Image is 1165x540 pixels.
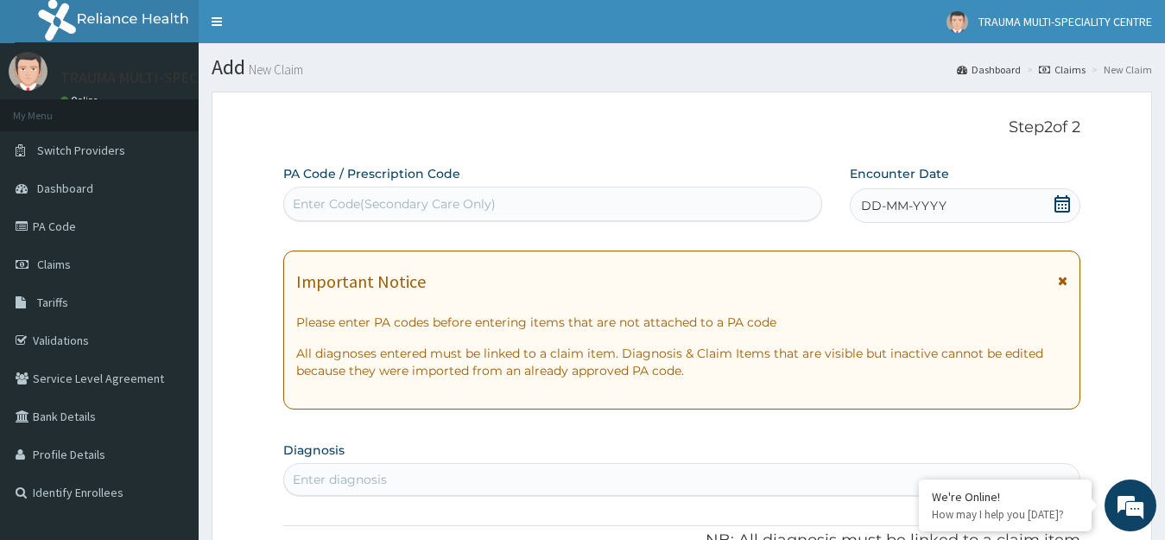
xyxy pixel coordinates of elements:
[283,118,1081,137] p: Step 2 of 2
[37,295,68,310] span: Tariffs
[283,442,345,459] label: Diagnosis
[60,94,102,106] a: Online
[293,471,387,488] div: Enter diagnosis
[283,165,460,182] label: PA Code / Prescription Code
[957,62,1021,77] a: Dashboard
[283,9,325,50] div: Minimize live chat window
[32,86,70,130] img: d_794563401_company_1708531726252_794563401
[9,358,329,418] textarea: Type your message and hit 'Enter'
[296,272,426,291] h1: Important Notice
[932,507,1079,522] p: How may I help you today?
[100,161,238,335] span: We're online!
[37,257,71,272] span: Claims
[245,63,303,76] small: New Claim
[296,314,1068,331] p: Please enter PA codes before entering items that are not attached to a PA code
[947,11,968,33] img: User Image
[212,56,1152,79] h1: Add
[1039,62,1086,77] a: Claims
[90,97,290,119] div: Chat with us now
[293,195,496,213] div: Enter Code(Secondary Care Only)
[60,70,296,86] p: TRAUMA MULTI-SPECIALITY CENTRE
[932,489,1079,505] div: We're Online!
[296,345,1068,379] p: All diagnoses entered must be linked to a claim item. Diagnosis & Claim Items that are visible bu...
[37,181,93,196] span: Dashboard
[9,52,47,91] img: User Image
[1087,62,1152,77] li: New Claim
[978,14,1152,29] span: TRAUMA MULTI-SPECIALITY CENTRE
[37,143,125,158] span: Switch Providers
[861,197,947,214] span: DD-MM-YYYY
[850,165,949,182] label: Encounter Date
